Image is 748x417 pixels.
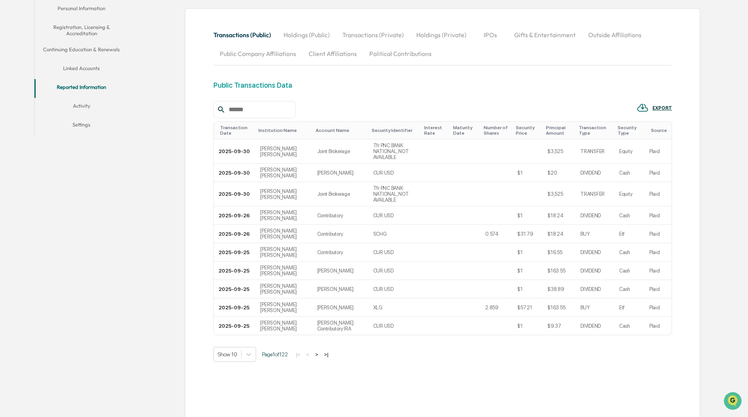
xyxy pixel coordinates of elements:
span: Preclearance [16,99,51,107]
td: $16.55 [543,243,576,262]
td: DIVIDEND [576,206,614,225]
td: [PERSON_NAME] [PERSON_NAME] [255,225,312,243]
span: Attestations [65,99,97,107]
td: [PERSON_NAME] [313,164,369,182]
td: 0.574 [481,225,513,243]
td: BUY [576,225,614,243]
div: secondary tabs example [213,25,672,63]
td: 2025-09-26 [214,225,256,243]
td: CUR:USD [369,280,421,298]
td: [PERSON_NAME] [PERSON_NAME] [255,243,312,262]
button: Transactions (Public) [213,25,277,44]
td: XLG [369,298,421,317]
td: Cash [614,280,645,298]
div: Start new chat [27,60,128,68]
td: Cash [614,317,645,335]
div: Public Transactions Data [213,81,292,89]
td: Plaid [645,164,672,182]
td: CUR:USD [369,262,421,280]
td: Plaid [645,262,672,280]
td: $1 [513,164,543,182]
button: Client Affiliations [302,44,363,63]
button: > [313,351,321,358]
button: Continuing Education & Renewals [34,42,128,60]
td: [PERSON_NAME] [313,262,369,280]
button: Start new chat [133,62,143,72]
div: Toggle SortBy [484,125,510,136]
td: Equity [614,182,645,206]
td: Joint Brokerage [313,182,369,206]
td: [PERSON_NAME] [313,280,369,298]
td: Cash [614,243,645,262]
td: Plaid [645,243,672,262]
td: [PERSON_NAME] [PERSON_NAME] [255,182,312,206]
div: Toggle SortBy [516,125,540,136]
div: 🖐️ [8,99,14,106]
div: secondary tabs example [34,0,128,135]
td: DIVIDEND [576,164,614,182]
td: Plaid [645,206,672,225]
div: 🔎 [8,114,14,121]
div: Toggle SortBy [453,125,477,136]
td: $18.24 [543,225,576,243]
td: 2025-09-30 [214,164,256,182]
a: 🔎Data Lookup [5,110,52,125]
td: Joint Brokerage [313,139,369,164]
div: Toggle SortBy [618,125,641,136]
td: Plaid [645,182,672,206]
td: Plaid [645,225,672,243]
td: $20 [543,164,576,182]
button: Outside Affiliations [582,25,648,44]
div: EXPORT [652,105,672,111]
td: SCHG [369,225,421,243]
button: Transactions (Private) [336,25,410,44]
td: Etf [614,225,645,243]
td: CUR:USD [369,243,421,262]
td: $18.24 [543,206,576,225]
span: Pylon [78,133,95,139]
td: Plaid [645,298,672,317]
td: [PERSON_NAME] [PERSON_NAME] [255,206,312,225]
td: Cash [614,164,645,182]
td: Cash [614,262,645,280]
div: 🗄️ [57,99,63,106]
button: Holdings (Public) [277,25,336,44]
td: Etf [614,298,645,317]
td: $1 [513,243,543,262]
img: EXPORT [637,102,649,114]
td: 2025-09-25 [214,262,256,280]
td: 2025-09-30 [214,139,256,164]
td: Cash [614,206,645,225]
td: Contributory [313,206,369,225]
td: BUY [576,298,614,317]
td: [PERSON_NAME] [PERSON_NAME] [255,139,312,164]
button: |< [294,351,303,358]
button: Activity [34,98,128,117]
td: DIVIDEND [576,243,614,262]
td: CUR:USD [369,206,421,225]
td: $163.55 [543,262,576,280]
button: Gifts & Entertainment [508,25,582,44]
td: Contributory [313,243,369,262]
td: $1 [513,317,543,335]
a: Powered byPylon [55,132,95,139]
button: Public Company Affiliations [213,44,302,63]
button: IPOs [473,25,508,44]
button: Linked Accounts [34,60,128,79]
td: 2025-09-30 [214,182,256,206]
div: Toggle SortBy [372,128,418,133]
td: $57.21 [513,298,543,317]
td: $1 [513,280,543,298]
td: DIVIDEND [576,262,614,280]
button: Registration, Licensing & Accreditation [34,19,128,42]
div: We're available if you need us! [27,68,99,74]
div: Toggle SortBy [424,125,447,136]
td: DIVIDEND [576,317,614,335]
div: Toggle SortBy [220,125,253,136]
td: Equity [614,139,645,164]
a: 🖐️Preclearance [5,96,54,110]
td: 2025-09-25 [214,317,256,335]
td: Plaid [645,317,672,335]
button: Reported Information [34,79,128,98]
